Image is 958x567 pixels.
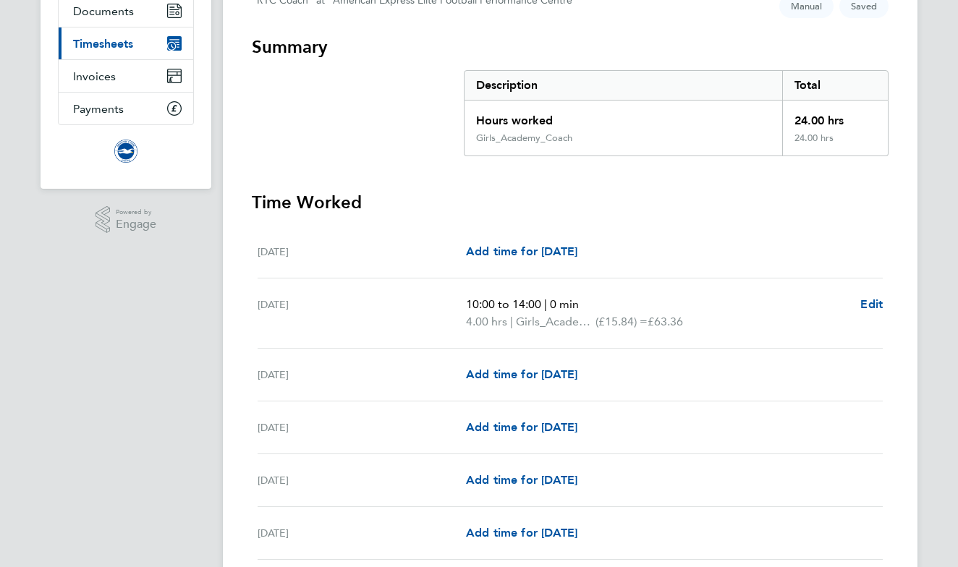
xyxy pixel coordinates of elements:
span: Girls_Academy_Coach [516,313,595,331]
div: Girls_Academy_Coach [476,132,572,144]
span: Add time for [DATE] [466,420,577,434]
h3: Summary [252,35,889,59]
span: 0 min [550,297,579,311]
a: Payments [59,93,193,124]
span: 4.00 hrs [466,315,507,328]
div: 24.00 hrs [782,101,888,132]
span: Add time for [DATE] [466,244,577,258]
span: Invoices [73,69,116,83]
div: Total [782,71,888,100]
a: Edit [860,296,883,313]
span: Add time for [DATE] [466,473,577,487]
div: [DATE] [258,524,466,542]
span: Edit [860,297,883,311]
span: Payments [73,102,124,116]
span: Powered by [116,206,156,218]
h3: Time Worked [252,191,889,214]
a: Add time for [DATE] [466,419,577,436]
a: Add time for [DATE] [466,243,577,260]
img: brightonandhovealbion-logo-retina.png [114,140,137,163]
a: Add time for [DATE] [466,524,577,542]
span: | [544,297,547,311]
a: Invoices [59,60,193,92]
span: Engage [116,218,156,231]
span: 10:00 to 14:00 [466,297,541,311]
div: [DATE] [258,419,466,436]
div: [DATE] [258,296,466,331]
span: £63.36 [648,315,683,328]
div: Description [465,71,782,100]
div: Summary [464,70,889,156]
span: Documents [73,4,134,18]
span: | [510,315,513,328]
div: [DATE] [258,472,466,489]
div: Hours worked [465,101,782,132]
a: Go to home page [58,140,194,163]
a: Add time for [DATE] [466,366,577,383]
span: Add time for [DATE] [466,367,577,381]
div: 24.00 hrs [782,132,888,155]
a: Add time for [DATE] [466,472,577,489]
span: Timesheets [73,37,133,51]
span: (£15.84) = [595,315,648,328]
span: Add time for [DATE] [466,526,577,540]
a: Powered byEngage [96,206,157,234]
div: [DATE] [258,366,466,383]
div: [DATE] [258,243,466,260]
a: Timesheets [59,27,193,59]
